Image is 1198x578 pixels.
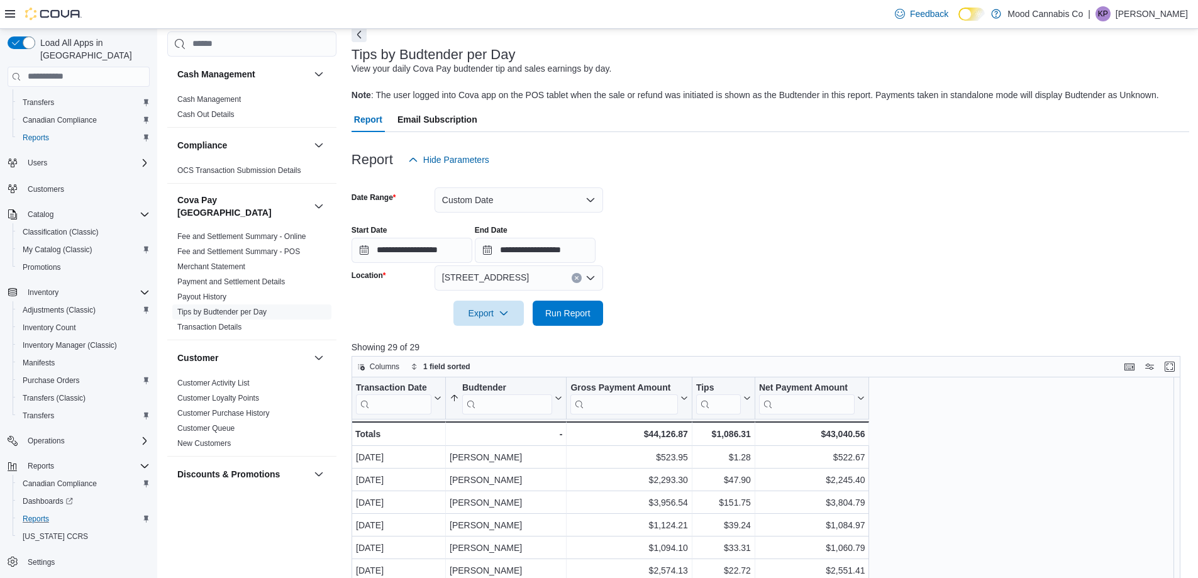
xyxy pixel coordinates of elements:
[3,179,155,197] button: Customers
[23,155,52,170] button: Users
[355,426,441,442] div: Totals
[23,393,86,403] span: Transfers (Classic)
[18,338,122,353] a: Inventory Manager (Classic)
[18,373,85,388] a: Purchase Orders
[570,472,687,487] div: $2,293.30
[177,68,255,81] h3: Cash Management
[177,139,309,152] button: Compliance
[13,354,155,372] button: Manifests
[28,436,65,446] span: Operations
[450,472,562,487] div: [PERSON_NAME]
[696,540,751,555] div: $33.31
[28,557,55,567] span: Settings
[450,540,562,555] div: [PERSON_NAME]
[13,492,155,510] a: Dashboards
[23,554,150,570] span: Settings
[18,260,150,275] span: Promotions
[461,301,516,326] span: Export
[696,472,751,487] div: $47.90
[13,319,155,336] button: Inventory Count
[453,301,524,326] button: Export
[13,223,155,241] button: Classification (Classic)
[28,184,64,194] span: Customers
[177,393,259,403] span: Customer Loyalty Points
[23,358,55,368] span: Manifests
[13,407,155,425] button: Transfers
[28,158,47,168] span: Users
[177,277,285,286] a: Payment and Settlement Details
[23,133,49,143] span: Reports
[18,303,150,318] span: Adjustments (Classic)
[23,182,69,197] a: Customers
[177,292,226,301] a: Payout History
[18,476,102,491] a: Canadian Compliance
[23,227,99,237] span: Classification (Classic)
[18,494,150,509] span: Dashboards
[25,8,82,20] img: Cova
[28,287,58,297] span: Inventory
[759,450,865,465] div: $522.67
[177,352,309,364] button: Customer
[18,130,150,145] span: Reports
[570,518,687,533] div: $1,124.21
[18,391,150,406] span: Transfers (Classic)
[356,382,441,414] button: Transaction Date
[177,262,245,272] span: Merchant Statement
[18,511,54,526] a: Reports
[352,47,516,62] h3: Tips by Budtender per Day
[18,529,150,544] span: Washington CCRS
[18,373,150,388] span: Purchase Orders
[23,181,150,196] span: Customers
[18,95,150,110] span: Transfers
[23,433,70,448] button: Operations
[696,382,741,394] div: Tips
[13,94,155,111] button: Transfers
[167,375,336,456] div: Customer
[18,320,81,335] a: Inventory Count
[759,518,865,533] div: $1,084.97
[397,107,477,132] span: Email Subscription
[177,409,270,418] a: Customer Purchase History
[356,450,441,465] div: [DATE]
[23,245,92,255] span: My Catalog (Classic)
[23,340,117,350] span: Inventory Manager (Classic)
[1142,359,1157,374] button: Display options
[18,242,150,257] span: My Catalog (Classic)
[475,238,596,263] input: Press the down key to open a popover containing a calendar.
[13,129,155,147] button: Reports
[352,270,386,281] label: Location
[1095,6,1111,21] div: Kirsten Power
[570,382,677,414] div: Gross Payment Amount
[570,426,687,442] div: $44,126.87
[570,540,687,555] div: $1,094.10
[18,529,93,544] a: [US_STATE] CCRS
[18,113,102,128] a: Canadian Compliance
[696,382,751,414] button: Tips
[572,273,582,283] button: Clear input
[450,563,562,578] div: [PERSON_NAME]
[462,382,552,394] div: Budtender
[13,475,155,492] button: Canadian Compliance
[28,209,53,220] span: Catalog
[18,355,150,370] span: Manifests
[177,323,241,331] a: Transaction Details
[311,467,326,482] button: Discounts & Promotions
[13,372,155,389] button: Purchase Orders
[1007,6,1083,21] p: Mood Cannabis Co
[696,450,751,465] div: $1.28
[177,277,285,287] span: Payment and Settlement Details
[3,553,155,571] button: Settings
[177,308,267,316] a: Tips by Budtender per Day
[18,391,91,406] a: Transfers (Classic)
[35,36,150,62] span: Load All Apps in [GEOGRAPHIC_DATA]
[177,292,226,302] span: Payout History
[311,350,326,365] button: Customer
[450,382,562,414] button: Budtender
[23,459,150,474] span: Reports
[23,375,80,386] span: Purchase Orders
[23,496,73,506] span: Dashboards
[28,461,54,471] span: Reports
[23,285,150,300] span: Inventory
[356,563,441,578] div: [DATE]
